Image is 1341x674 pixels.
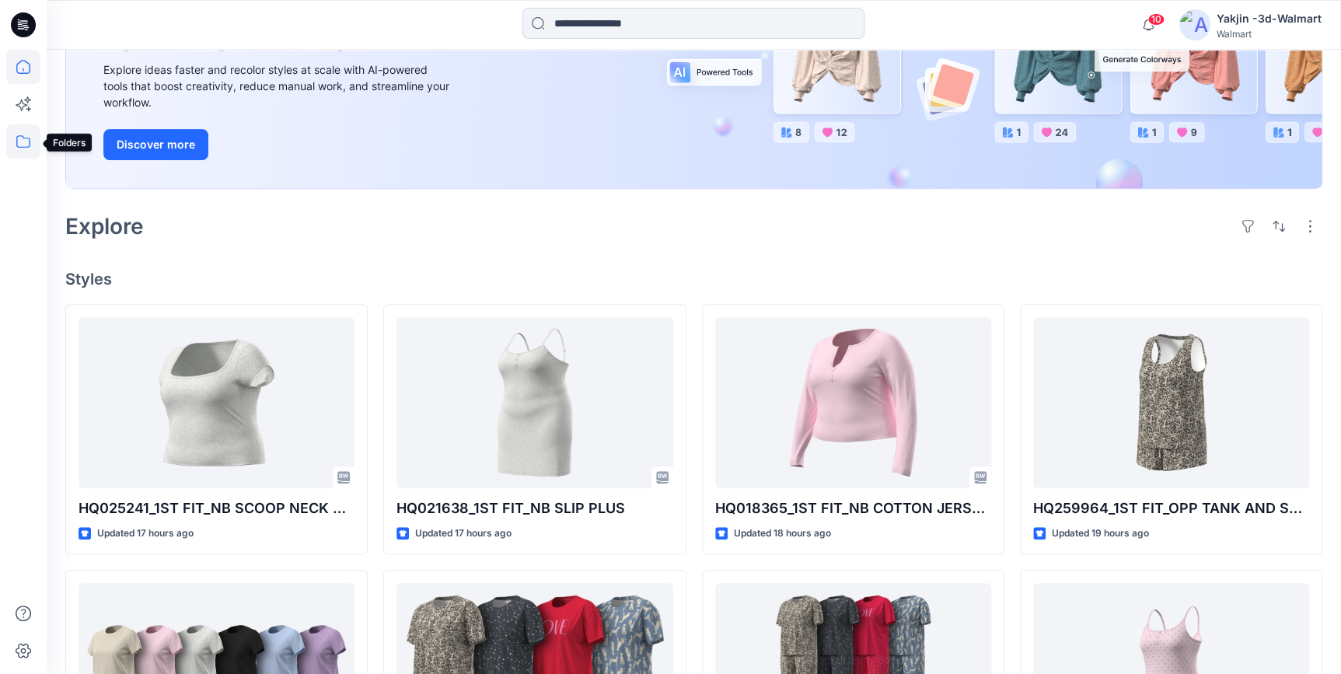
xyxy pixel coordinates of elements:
[1033,498,1309,519] p: HQ259964_1ST FIT_OPP TANK AND SHORTSLEEP SET
[1147,13,1165,26] span: 10
[415,526,512,542] p: Updated 17 hours ago
[1179,9,1210,40] img: avatar
[1217,9,1322,28] div: Yakjin -3d-Walmart
[396,498,672,519] p: HQ021638_1ST FIT_NB SLIP PLUS
[79,317,354,488] a: HQ025241_1ST FIT_NB SCOOP NECK TEE PLUS
[715,317,991,488] a: HQ018365_1ST FIT_NB COTTON JERSEY HENLEY TOP PLUS
[103,129,208,160] button: Discover more
[65,214,144,239] h2: Explore
[396,317,672,488] a: HQ021638_1ST FIT_NB SLIP PLUS
[97,526,194,542] p: Updated 17 hours ago
[734,526,831,542] p: Updated 18 hours ago
[103,129,453,160] a: Discover more
[1217,28,1322,40] div: Walmart
[1033,317,1309,488] a: HQ259964_1ST FIT_OPP TANK AND SHORTSLEEP SET
[715,498,991,519] p: HQ018365_1ST FIT_NB COTTON JERSEY HENLEY TOP PLUS
[65,270,1322,288] h4: Styles
[79,498,354,519] p: HQ025241_1ST FIT_NB SCOOP NECK TEE PLUS
[1052,526,1149,542] p: Updated 19 hours ago
[103,61,453,110] div: Explore ideas faster and recolor styles at scale with AI-powered tools that boost creativity, red...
